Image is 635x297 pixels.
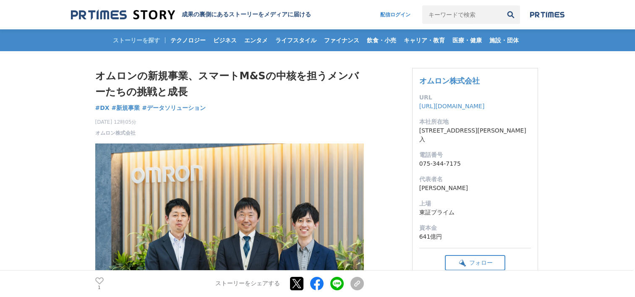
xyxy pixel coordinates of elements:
dt: URL [419,93,531,102]
button: フォロー [445,255,505,271]
dt: 資本金 [419,224,531,232]
img: 成果の裏側にあるストーリーをメディアに届ける [71,9,175,21]
img: prtimes [530,11,564,18]
dt: 上場 [419,199,531,208]
a: ビジネス [210,29,240,51]
a: ファイナンス [321,29,363,51]
span: ライフスタイル [272,36,320,44]
a: #新規事業 [112,104,140,112]
a: 配信ログイン [372,5,419,24]
dd: [PERSON_NAME] [419,184,531,193]
dt: 電話番号 [419,151,531,159]
a: 成果の裏側にあるストーリーをメディアに届ける 成果の裏側にあるストーリーをメディアに届ける [71,9,311,21]
a: 飲食・小売 [363,29,400,51]
span: ビジネス [210,36,240,44]
span: 飲食・小売 [363,36,400,44]
p: ストーリーをシェアする [215,280,280,288]
dd: 075-344-7175 [419,159,531,168]
h2: 成果の裏側にあるストーリーをメディアに届ける [182,11,311,18]
button: 検索 [502,5,520,24]
dt: 代表者名 [419,175,531,184]
p: 1 [95,286,104,290]
a: 医療・健康 [449,29,485,51]
span: 医療・健康 [449,36,485,44]
a: #データソリューション [142,104,206,112]
dd: [STREET_ADDRESS][PERSON_NAME]入 [419,126,531,144]
h1: オムロンの新規事業、スマートM&Sの中核を担うメンバーたちの挑戦と成長 [95,68,364,100]
a: キャリア・教育 [400,29,448,51]
dd: 東証プライム [419,208,531,217]
input: キーワードで検索 [422,5,502,24]
span: 施設・団体 [486,36,522,44]
span: テクノロジー [167,36,209,44]
a: #DX [95,104,110,112]
a: [URL][DOMAIN_NAME] [419,103,485,109]
a: テクノロジー [167,29,209,51]
span: ファイナンス [321,36,363,44]
dt: 本社所在地 [419,117,531,126]
a: オムロン株式会社 [419,76,480,85]
a: オムロン株式会社 [95,129,136,137]
a: エンタメ [241,29,271,51]
a: ライフスタイル [272,29,320,51]
span: キャリア・教育 [400,36,448,44]
span: エンタメ [241,36,271,44]
span: [DATE] 12時05分 [95,118,137,126]
dd: 641億円 [419,232,531,241]
a: 施設・団体 [486,29,522,51]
